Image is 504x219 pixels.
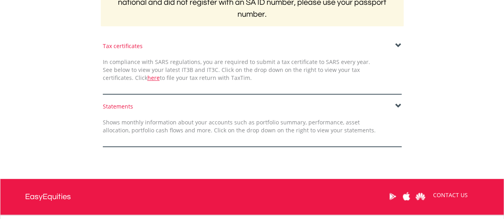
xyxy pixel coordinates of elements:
span: In compliance with SARS regulations, you are required to submit a tax certificate to SARS every y... [103,58,370,81]
a: EasyEquities [25,179,71,215]
div: Shows monthly information about your accounts such as portfolio summary, performance, asset alloc... [97,118,382,134]
a: here [147,74,160,81]
span: Click to file your tax return with TaxTim. [135,74,252,81]
div: Tax certificates [103,42,402,50]
a: CONTACT US [428,184,473,206]
a: Apple [400,184,414,209]
div: Statements [103,103,402,110]
a: Google Play [386,184,400,209]
a: Huawei [414,184,428,209]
